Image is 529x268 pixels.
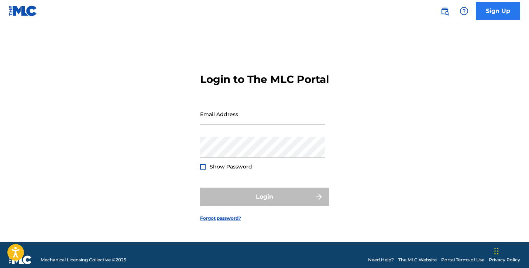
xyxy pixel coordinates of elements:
a: Forgot password? [200,215,241,222]
img: search [440,7,449,15]
a: Privacy Policy [489,257,520,263]
a: Sign Up [476,2,520,20]
iframe: Chat Widget [492,233,529,268]
h3: Login to The MLC Portal [200,73,329,86]
a: The MLC Website [398,257,437,263]
span: Show Password [210,163,252,170]
img: logo [9,255,32,264]
img: help [460,7,468,15]
a: Public Search [437,4,452,18]
a: Portal Terms of Use [441,257,484,263]
a: Need Help? [368,257,394,263]
img: MLC Logo [9,6,37,16]
div: Help [457,4,471,18]
div: Drag [494,240,499,262]
span: Mechanical Licensing Collective © 2025 [41,257,126,263]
